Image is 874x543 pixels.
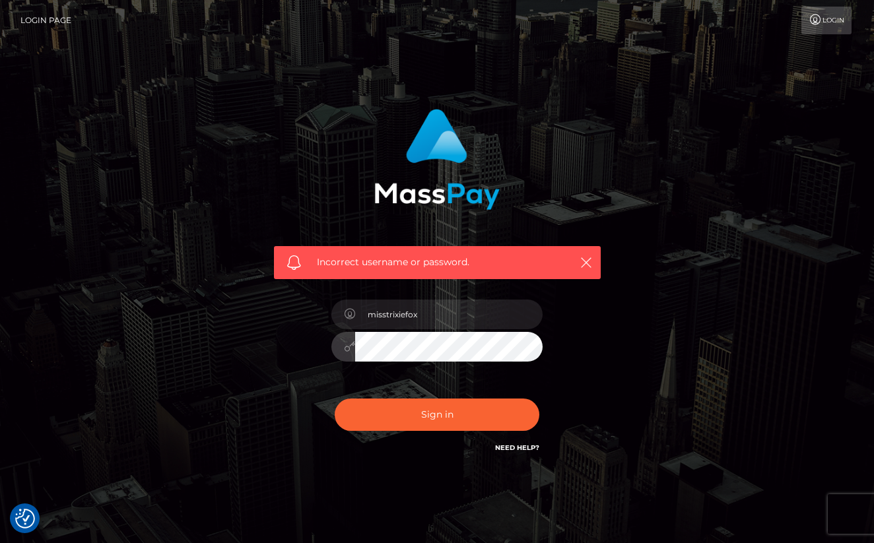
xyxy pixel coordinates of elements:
[15,509,35,528] img: Revisit consent button
[495,443,539,452] a: Need Help?
[374,109,500,210] img: MassPay Login
[317,255,558,269] span: Incorrect username or password.
[801,7,852,34] a: Login
[335,399,539,431] button: Sign in
[15,509,35,528] button: Consent Preferences
[355,300,543,329] input: Username...
[20,7,71,34] a: Login Page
